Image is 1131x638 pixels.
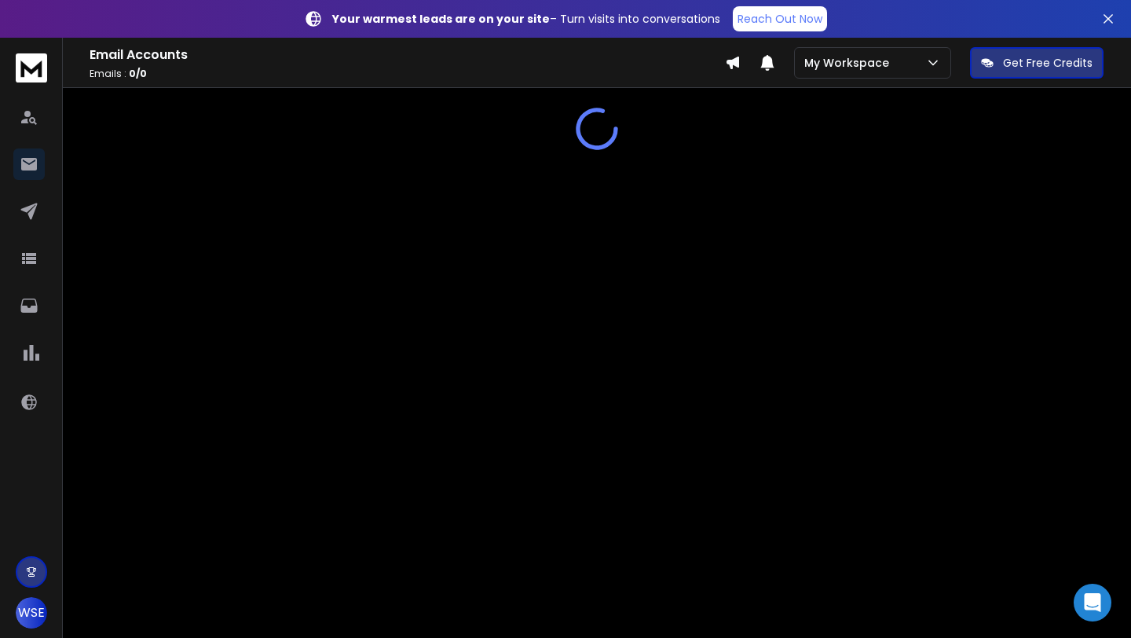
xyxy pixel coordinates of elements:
[16,53,47,82] img: logo
[970,47,1104,79] button: Get Free Credits
[738,11,822,27] p: Reach Out Now
[332,11,550,27] strong: Your warmest leads are on your site
[16,597,47,629] button: WSE
[332,11,720,27] p: – Turn visits into conversations
[129,67,147,80] span: 0 / 0
[90,46,725,64] h1: Email Accounts
[90,68,725,80] p: Emails :
[804,55,895,71] p: My Workspace
[1003,55,1093,71] p: Get Free Credits
[733,6,827,31] a: Reach Out Now
[1074,584,1111,621] div: Open Intercom Messenger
